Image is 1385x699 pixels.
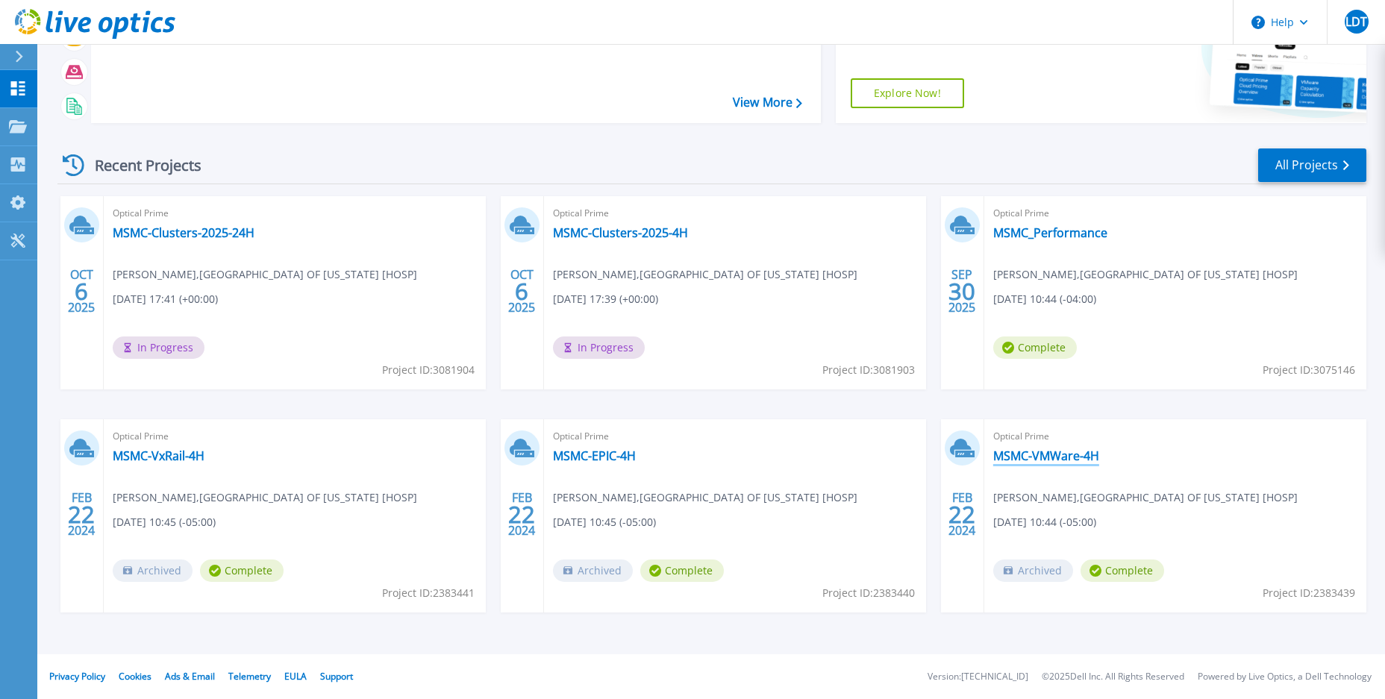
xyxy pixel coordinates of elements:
a: All Projects [1258,148,1366,182]
span: Project ID: 3081903 [822,362,915,378]
a: MSMC-Clusters-2025-4H [553,225,688,240]
li: © 2025 Dell Inc. All Rights Reserved [1042,672,1184,682]
div: FEB 2024 [67,487,96,542]
span: 22 [508,508,535,521]
span: [PERSON_NAME] , [GEOGRAPHIC_DATA] OF [US_STATE] [HOSP] [113,489,417,506]
span: [PERSON_NAME] , [GEOGRAPHIC_DATA] OF [US_STATE] [HOSP] [993,266,1298,283]
div: OCT 2025 [67,264,96,319]
div: FEB 2024 [507,487,536,542]
span: [DATE] 10:45 (-05:00) [113,514,216,530]
span: Project ID: 2383439 [1263,585,1355,601]
span: Project ID: 3075146 [1263,362,1355,378]
span: Complete [993,336,1077,359]
span: Project ID: 3081904 [382,362,475,378]
span: 22 [68,508,95,521]
span: Project ID: 2383440 [822,585,915,601]
span: [DATE] 10:44 (-04:00) [993,291,1096,307]
span: In Progress [553,336,645,359]
span: 22 [948,508,975,521]
span: [PERSON_NAME] , [GEOGRAPHIC_DATA] OF [US_STATE] [HOSP] [553,489,857,506]
span: 30 [948,285,975,298]
span: Optical Prime [553,428,917,445]
a: Cookies [119,670,151,683]
a: Telemetry [228,670,271,683]
span: Optical Prime [993,428,1357,445]
span: LDT [1345,16,1367,28]
li: Powered by Live Optics, a Dell Technology [1198,672,1372,682]
a: MSMC-VMWare-4H [993,448,1099,463]
div: OCT 2025 [507,264,536,319]
span: 6 [75,285,88,298]
a: Explore Now! [851,78,964,108]
a: EULA [284,670,307,683]
span: Complete [1081,559,1164,582]
span: 6 [515,285,528,298]
span: Complete [640,559,724,582]
span: Archived [553,559,633,582]
a: MSMC-VxRail-4H [113,448,204,463]
span: [DATE] 17:41 (+00:00) [113,291,218,307]
div: Recent Projects [57,147,222,184]
span: Archived [113,559,193,582]
li: Version: [TECHNICAL_ID] [928,672,1028,682]
a: MSMC-Clusters-2025-24H [113,225,254,240]
a: MSMC_Performance [993,225,1107,240]
span: [DATE] 10:44 (-05:00) [993,514,1096,530]
a: Privacy Policy [49,670,105,683]
span: Optical Prime [553,205,917,222]
span: Archived [993,559,1073,582]
a: Support [320,670,353,683]
a: Ads & Email [165,670,215,683]
span: [DATE] 10:45 (-05:00) [553,514,656,530]
span: Optical Prime [993,205,1357,222]
span: Optical Prime [113,428,477,445]
span: [PERSON_NAME] , [GEOGRAPHIC_DATA] OF [US_STATE] [HOSP] [113,266,417,283]
span: In Progress [113,336,204,359]
span: [DATE] 17:39 (+00:00) [553,291,658,307]
span: Optical Prime [113,205,477,222]
span: Project ID: 2383441 [382,585,475,601]
div: SEP 2025 [948,264,976,319]
span: Complete [200,559,284,582]
div: FEB 2024 [948,487,976,542]
span: [PERSON_NAME] , [GEOGRAPHIC_DATA] OF [US_STATE] [HOSP] [553,266,857,283]
span: [PERSON_NAME] , [GEOGRAPHIC_DATA] OF [US_STATE] [HOSP] [993,489,1298,506]
a: View More [733,95,802,110]
a: MSMC-EPIC-4H [553,448,636,463]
